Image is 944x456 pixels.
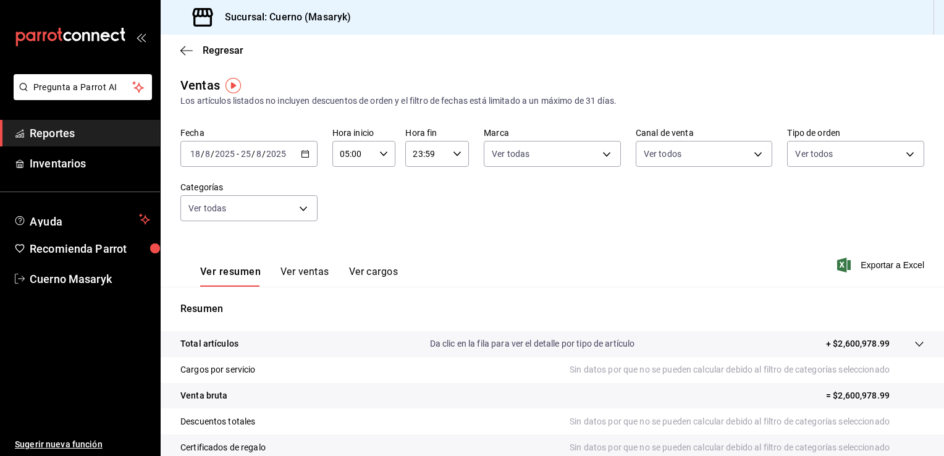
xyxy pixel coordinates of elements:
label: Hora fin [405,129,469,137]
p: Resumen [180,302,924,316]
span: Ver todos [644,148,681,160]
span: / [262,149,266,159]
span: / [201,149,204,159]
button: Ver cargos [349,266,398,287]
input: -- [190,149,201,159]
input: -- [204,149,211,159]
input: ---- [266,149,287,159]
h3: Sucursal: Cuerno (Masaryk) [215,10,351,25]
img: Tooltip marker [225,78,241,93]
span: / [251,149,255,159]
button: Pregunta a Parrot AI [14,74,152,100]
span: Regresar [203,44,243,56]
button: Ver resumen [200,266,261,287]
span: Sugerir nueva función [15,438,150,451]
label: Marca [484,129,621,137]
span: Recomienda Parrot [30,240,150,257]
div: navigation tabs [200,266,398,287]
div: Ventas [180,76,220,95]
a: Pregunta a Parrot AI [9,90,152,103]
p: Sin datos por que no se pueden calcular debido al filtro de categorías seleccionado [570,441,924,454]
button: Ver ventas [280,266,329,287]
p: Certificados de regalo [180,441,266,454]
button: Exportar a Excel [840,258,924,272]
label: Canal de venta [636,129,773,137]
span: - [237,149,239,159]
label: Fecha [180,129,318,137]
p: Sin datos por que no se pueden calcular debido al filtro de categorías seleccionado [570,363,924,376]
p: Venta bruta [180,389,227,402]
p: Total artículos [180,337,238,350]
button: Regresar [180,44,243,56]
span: Inventarios [30,155,150,172]
span: Pregunta a Parrot AI [33,81,133,94]
span: Cuerno Masaryk [30,271,150,287]
p: Da clic en la fila para ver el detalle por tipo de artículo [430,337,635,350]
p: + $2,600,978.99 [826,337,890,350]
span: Reportes [30,125,150,141]
p: = $2,600,978.99 [826,389,924,402]
p: Descuentos totales [180,415,255,428]
button: open_drawer_menu [136,32,146,42]
span: Ver todas [492,148,529,160]
input: ---- [214,149,235,159]
span: Ver todos [795,148,833,160]
span: Ver todas [188,202,226,214]
p: Sin datos por que no se pueden calcular debido al filtro de categorías seleccionado [570,415,924,428]
input: -- [240,149,251,159]
label: Hora inicio [332,129,396,137]
p: Cargos por servicio [180,363,256,376]
label: Categorías [180,183,318,192]
input: -- [256,149,262,159]
div: Los artículos listados no incluyen descuentos de orden y el filtro de fechas está limitado a un m... [180,95,924,108]
span: Ayuda [30,212,134,227]
label: Tipo de orden [787,129,924,137]
span: / [211,149,214,159]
